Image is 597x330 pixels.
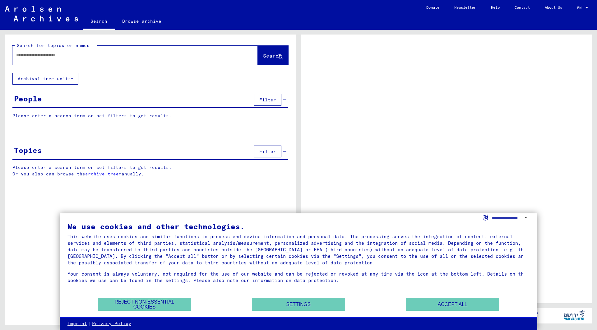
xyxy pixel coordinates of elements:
img: Arolsen_neg.svg [5,6,78,21]
div: People [14,93,42,104]
button: Filter [254,146,281,157]
a: Browse archive [115,14,169,29]
p: Please enter a search term or set filters to get results. Or you also can browse the manually. [12,164,288,177]
img: yv_logo.png [562,308,586,323]
button: Search [258,46,288,65]
mat-label: Search for topics or names [17,43,90,48]
span: Filter [259,97,276,103]
p: Please enter a search term or set filters to get results. [12,113,288,119]
span: Search [263,53,282,59]
button: Reject non-essential cookies [98,298,191,311]
div: Topics [14,145,42,156]
button: Filter [254,94,281,106]
span: Filter [259,149,276,154]
a: archive tree [85,171,119,177]
button: Settings [252,298,345,311]
a: Imprint [67,321,87,327]
button: Archival tree units [12,73,78,85]
div: This website uses cookies and similar functions to process end device information and personal da... [67,233,530,266]
a: Search [83,14,115,30]
span: EN [577,6,584,10]
button: Accept all [406,298,499,311]
div: Your consent is always voluntary, not required for the use of our website and can be rejected or ... [67,271,530,284]
div: We use cookies and other technologies. [67,223,530,230]
a: Privacy Policy [92,321,131,327]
